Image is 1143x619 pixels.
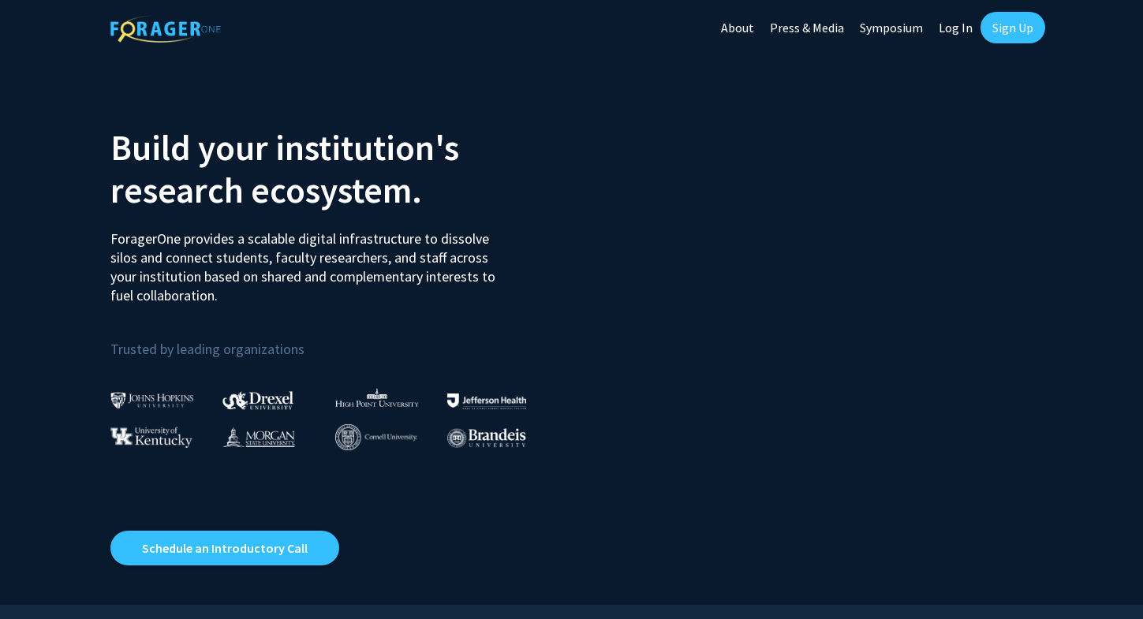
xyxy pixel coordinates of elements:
[335,388,419,407] img: High Point University
[110,531,339,565] a: Opens in a new tab
[110,126,560,211] h2: Build your institution's research ecosystem.
[335,424,417,450] img: Cornell University
[110,427,192,448] img: University of Kentucky
[447,428,526,448] img: Brandeis University
[110,15,221,43] img: ForagerOne Logo
[222,427,295,447] img: Morgan State University
[222,391,293,409] img: Drexel University
[110,318,560,361] p: Trusted by leading organizations
[981,12,1045,43] a: Sign Up
[110,218,506,305] p: ForagerOne provides a scalable digital infrastructure to dissolve silos and connect students, fac...
[110,392,194,408] img: Johns Hopkins University
[447,393,526,408] img: Thomas Jefferson University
